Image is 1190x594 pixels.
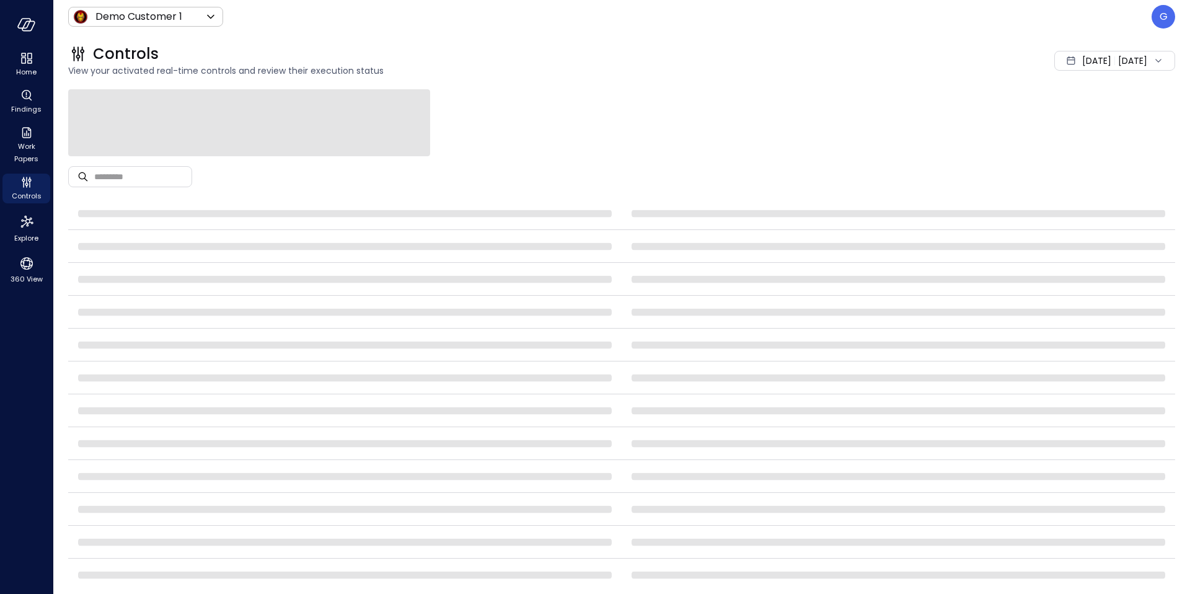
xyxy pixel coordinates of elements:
[1082,54,1111,68] span: [DATE]
[16,66,37,78] span: Home
[11,103,42,115] span: Findings
[11,273,43,285] span: 360 View
[7,140,45,165] span: Work Papers
[12,190,42,202] span: Controls
[2,87,50,117] div: Findings
[14,232,38,244] span: Explore
[2,50,50,79] div: Home
[93,44,159,64] span: Controls
[68,64,833,78] span: View your activated real-time controls and review their execution status
[2,211,50,246] div: Explore
[2,174,50,203] div: Controls
[2,253,50,286] div: 360 View
[1152,5,1175,29] div: Guy Zilberberg
[2,124,50,166] div: Work Papers
[73,9,88,24] img: Icon
[95,9,182,24] p: Demo Customer 1
[1160,9,1168,24] p: G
